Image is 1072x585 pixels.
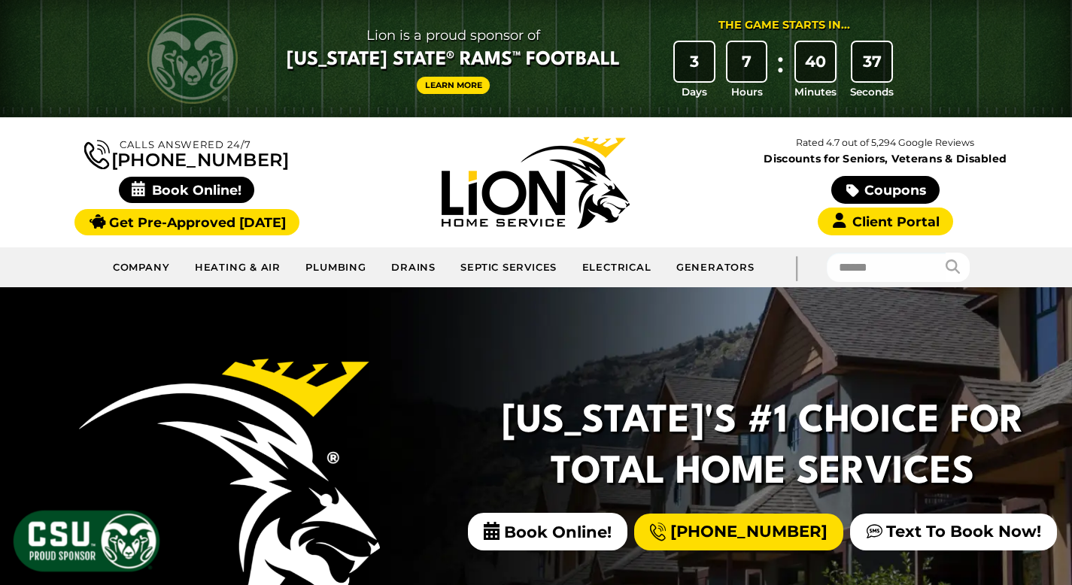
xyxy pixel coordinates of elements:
[714,153,1057,164] span: Discounts for Seniors, Veterans & Disabled
[682,84,707,99] span: Days
[634,514,843,550] a: [PHONE_NUMBER]
[850,514,1057,550] a: Text To Book Now!
[101,253,183,283] a: Company
[119,177,255,203] span: Book Online!
[852,42,891,81] div: 37
[287,23,620,47] span: Lion is a proud sponsor of
[287,47,620,73] span: [US_STATE] State® Rams™ Football
[379,253,448,283] a: Drains
[850,84,894,99] span: Seconds
[11,508,162,574] img: CSU Sponsor Badge
[74,209,299,235] a: Get Pre-Approved [DATE]
[448,253,569,283] a: Septic Services
[727,42,767,81] div: 7
[711,135,1060,151] p: Rated 4.7 out of 5,294 Google Reviews
[664,253,767,283] a: Generators
[442,137,630,229] img: Lion Home Service
[468,513,627,550] span: Book Online!
[796,42,835,81] div: 40
[499,397,1027,499] h2: [US_STATE]'s #1 Choice For Total Home Services
[293,253,379,283] a: Plumbing
[675,42,714,81] div: 3
[84,137,289,169] a: [PHONE_NUMBER]
[794,84,837,99] span: Minutes
[831,176,940,204] a: Coupons
[818,208,953,235] a: Client Portal
[773,42,788,100] div: :
[731,84,763,99] span: Hours
[767,247,827,287] div: |
[718,17,850,34] div: The Game Starts in...
[147,14,238,104] img: CSU Rams logo
[417,77,490,94] a: Learn More
[183,253,294,283] a: Heating & Air
[569,253,664,283] a: Electrical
